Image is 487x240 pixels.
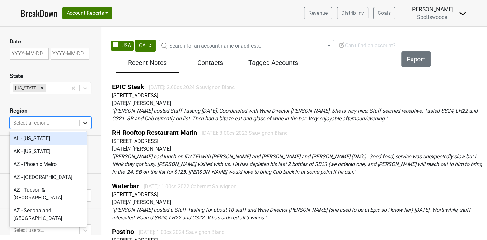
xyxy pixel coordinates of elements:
div: AL - [US_STATE] [10,132,87,145]
span: [DATE]: 1.00cs 2022 Cabernet Sauvignon [144,183,237,189]
a: Revenue [304,7,332,19]
div: Remove California [39,84,46,92]
h3: Date [10,38,91,45]
input: YYYY-MM-DD [10,48,49,60]
div: [DATE] // [PERSON_NAME] [112,99,484,107]
div: AZ - [GEOGRAPHIC_DATA] [10,171,87,184]
img: Edit [339,42,345,48]
a: EPIC Steak [112,83,144,91]
a: [STREET_ADDRESS] [112,191,158,198]
h5: Tagged Accounts [245,59,302,67]
span: Can't find an account? [339,42,396,49]
h5: Recent Notes [119,59,176,67]
a: RH Rooftop Restaurant Marin [112,129,197,136]
div: AZ - Tucson & [GEOGRAPHIC_DATA] [10,184,87,204]
div: [DATE] // [PERSON_NAME] [112,145,484,153]
a: Postino [112,228,134,235]
span: [DATE]: 1.00cs 2024 Sauvignon Blanc [139,229,224,235]
div: AZ - Phoenix Metro [10,158,87,171]
span: [DATE]: 2.00cs 2024 Sauvignon Blanc [149,84,235,90]
span: [DATE]: 3.00cs 2023 Sauvignon Blanc [202,130,287,136]
div: AZ - Sedona and [GEOGRAPHIC_DATA] [10,204,87,225]
img: Dropdown Menu [459,10,466,17]
input: YYYY-MM-DD [51,48,89,60]
span: Spottswoode [417,14,447,20]
a: [STREET_ADDRESS] [112,138,158,144]
div: AR - [US_STATE] [10,225,87,238]
div: [US_STATE] [13,84,39,92]
h3: State [10,73,91,79]
a: Distrib Inv [337,7,368,19]
em: " [PERSON_NAME] hosted a Staff Tasting for about 10 staff and Wine Director [PERSON_NAME] (she us... [112,207,471,221]
h3: Region [10,107,91,114]
div: AK - [US_STATE] [10,145,87,158]
em: " [PERSON_NAME] hosted Staff Tasting [DATE]. Coordinated with Wine Director [PERSON_NAME]. She is... [112,108,478,122]
button: Export [401,51,431,67]
em: " [PERSON_NAME] had lunch on [DATE] with [PERSON_NAME] and [PERSON_NAME] and [PERSON_NAME] (DM's)... [112,153,482,175]
span: Search for an account name or address... [169,43,263,49]
h5: Contacts [182,59,239,67]
a: Goals [373,7,395,19]
a: BreakDown [21,6,57,20]
div: [PERSON_NAME] [410,5,454,14]
a: Waterbar [112,182,139,190]
div: [DATE] // [PERSON_NAME] [112,198,484,206]
a: [STREET_ADDRESS] [112,92,158,98]
button: Account Reports [62,7,112,19]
